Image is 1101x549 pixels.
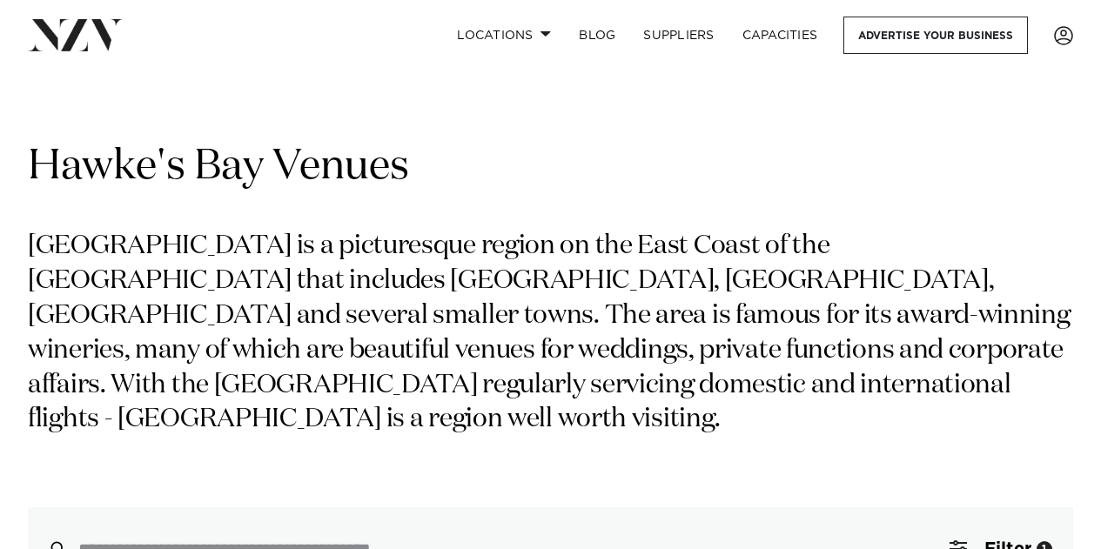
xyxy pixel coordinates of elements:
[728,17,832,54] a: Capacities
[28,140,1073,195] h1: Hawke's Bay Venues
[28,19,123,50] img: nzv-logo.png
[443,17,565,54] a: Locations
[28,230,1073,438] p: [GEOGRAPHIC_DATA] is a picturesque region on the East Coast of the [GEOGRAPHIC_DATA] that include...
[629,17,728,54] a: SUPPLIERS
[565,17,629,54] a: BLOG
[843,17,1028,54] a: Advertise your business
